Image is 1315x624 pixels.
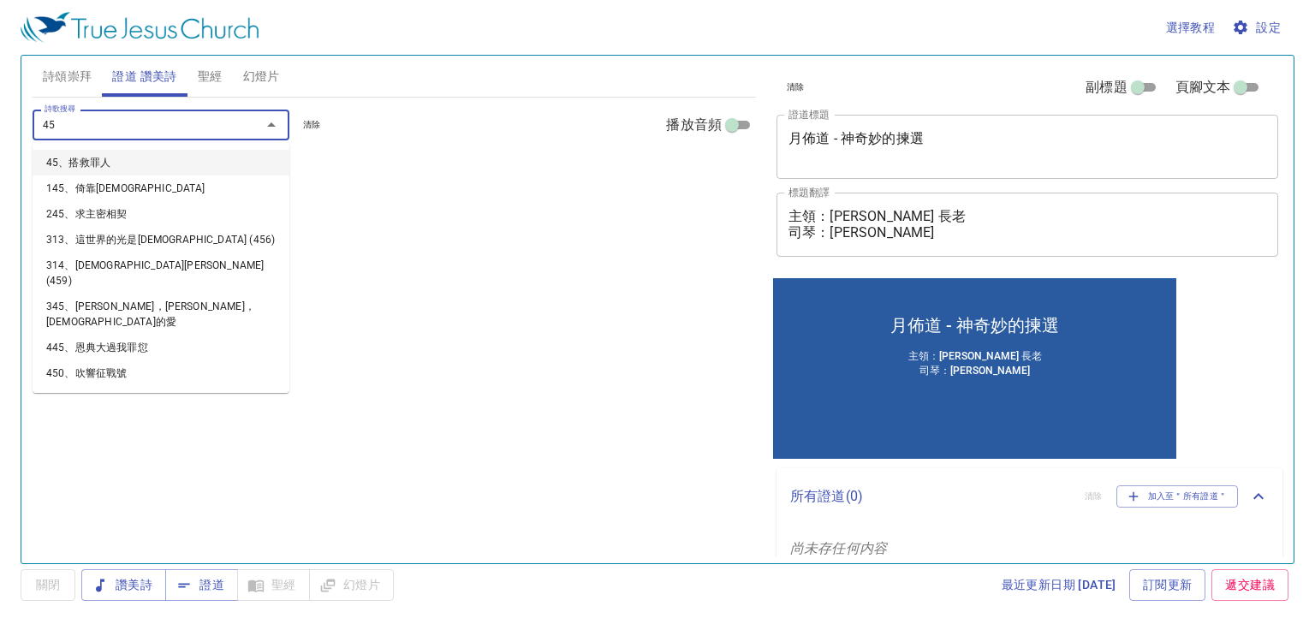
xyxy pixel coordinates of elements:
[112,66,176,87] span: 證道 讚美詩
[777,77,815,98] button: 清除
[165,569,238,601] button: 證道
[33,294,289,335] li: 345、[PERSON_NAME]，[PERSON_NAME]，[DEMOGRAPHIC_DATA]的愛
[777,468,1282,525] div: 所有證道(0)清除加入至＂所有證道＂
[33,253,289,294] li: 314、[DEMOGRAPHIC_DATA][PERSON_NAME] (459)
[33,201,289,227] li: 245、求主密相契
[81,569,166,601] button: 讚美詩
[1129,569,1206,601] a: 訂閱更新
[243,66,280,87] span: 幻燈片
[33,150,289,175] li: 45、搭救罪人
[1229,12,1288,44] button: 設定
[179,574,224,596] span: 證道
[1002,574,1116,596] span: 最近更新日期 [DATE]
[1086,77,1127,98] span: 副標題
[995,569,1123,601] a: 最近更新日期 [DATE]
[1159,12,1223,44] button: 選擇教程
[198,66,223,87] span: 聖經
[790,540,887,556] i: 尚未存任何内容
[1143,574,1193,596] span: 訂閱更新
[303,117,321,133] span: 清除
[788,130,1266,163] textarea: 月佈道 - 神奇妙的揀選
[293,115,331,135] button: 清除
[21,12,259,43] img: True Jesus Church
[33,335,289,360] li: 445、恩典大過我罪愆
[770,275,1180,462] iframe: from-child
[1175,77,1231,98] span: 頁腳文本
[259,113,283,137] button: Close
[1166,17,1216,39] span: 選擇教程
[95,574,152,596] span: 讚美詩
[1211,569,1288,601] a: 遞交建議
[790,486,1071,507] p: 所有證道 ( 0 )
[33,360,289,386] li: 450、吹響征戰號
[1128,489,1228,504] span: 加入至＂所有證道＂
[1116,485,1239,508] button: 加入至＂所有證道＂
[43,66,92,87] span: 詩頌崇拜
[1235,17,1281,39] span: 設定
[787,80,805,95] span: 清除
[33,175,289,201] li: 145、倚靠[DEMOGRAPHIC_DATA]
[1225,574,1275,596] span: 遞交建議
[33,227,289,253] li: 313、這世界的光是[DEMOGRAPHIC_DATA] (456)
[666,115,722,135] span: 播放音頻
[33,386,289,412] li: 451、[DEMOGRAPHIC_DATA]主[PERSON_NAME]
[788,208,1266,241] textarea: 主領：[PERSON_NAME] 長老 司琴：[PERSON_NAME]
